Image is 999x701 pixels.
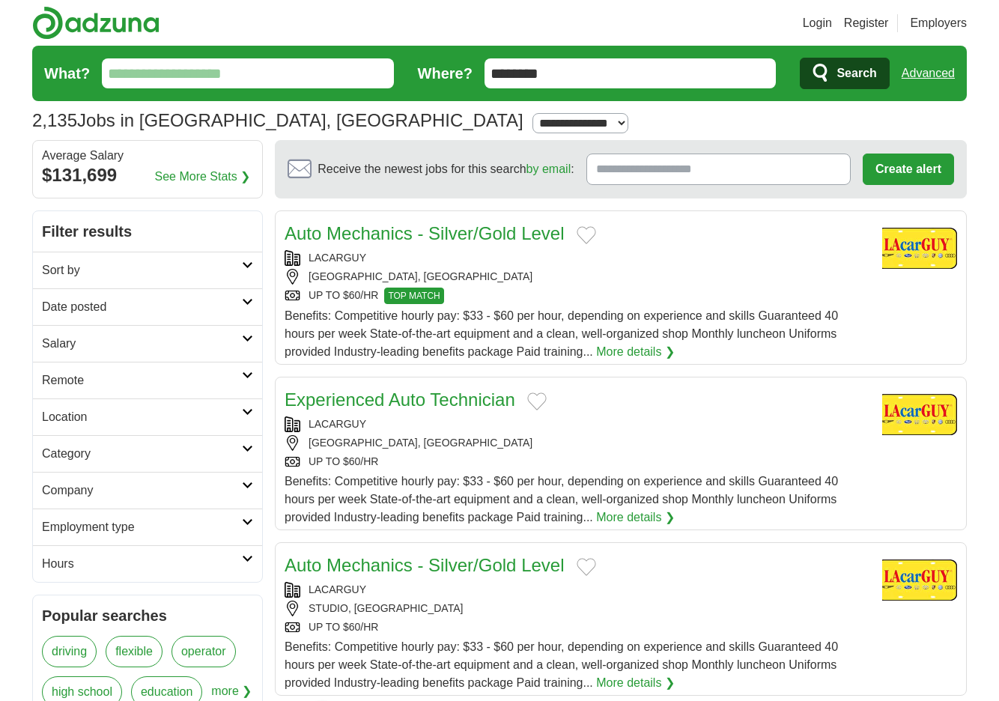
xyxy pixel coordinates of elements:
span: Search [836,58,876,88]
a: Salary [33,325,262,362]
span: Benefits: Competitive hourly pay: $33 - $60 per hour, depending on experience and skills Guarante... [285,640,838,689]
a: Remote [33,362,262,398]
label: What? [44,62,90,85]
div: [GEOGRAPHIC_DATA], [GEOGRAPHIC_DATA] [285,269,870,285]
h1: Jobs in [GEOGRAPHIC_DATA], [GEOGRAPHIC_DATA] [32,110,523,130]
h2: Salary [42,335,242,353]
a: Company [33,472,262,509]
h2: Location [42,408,242,426]
img: Adzuna logo [32,6,160,40]
a: Hours [33,545,262,582]
h2: Sort by [42,261,242,279]
button: Add to favorite jobs [527,392,547,410]
div: $131,699 [42,162,253,189]
div: STUDIO, [GEOGRAPHIC_DATA] [285,601,870,616]
a: Auto Mechanics - Silver/Gold Level [285,555,565,575]
label: Where? [418,62,473,85]
div: Average Salary [42,150,253,162]
div: UP TO $60/HR [285,288,870,304]
a: Date posted [33,288,262,325]
span: Receive the newest jobs for this search : [318,160,574,178]
a: operator [171,636,236,667]
h2: Company [42,482,242,500]
a: Location [33,398,262,435]
img: Company logo [882,220,957,276]
span: Benefits: Competitive hourly pay: $33 - $60 per hour, depending on experience and skills Guarante... [285,309,838,358]
a: Employment type [33,509,262,545]
button: Create alert [863,154,954,185]
img: Company logo [882,386,957,443]
div: [GEOGRAPHIC_DATA], [GEOGRAPHIC_DATA] [285,435,870,451]
a: Category [33,435,262,472]
a: More details ❯ [596,509,675,526]
div: LACARGUY [285,416,870,432]
button: Search [800,58,889,89]
a: Advanced [902,58,955,88]
a: More details ❯ [596,674,675,692]
span: 2,135 [32,107,77,134]
span: Benefits: Competitive hourly pay: $33 - $60 per hour, depending on experience and skills Guarante... [285,475,838,524]
h2: Popular searches [42,604,253,627]
a: More details ❯ [596,343,675,361]
a: Register [844,14,889,32]
div: LACARGUY [285,250,870,266]
a: by email [526,163,571,175]
a: Employers [910,14,967,32]
a: Auto Mechanics - Silver/Gold Level [285,223,565,243]
a: See More Stats ❯ [155,168,251,186]
div: LACARGUY [285,582,870,598]
h2: Category [42,445,242,463]
button: Add to favorite jobs [577,558,596,576]
a: Login [803,14,832,32]
h2: Date posted [42,298,242,316]
a: driving [42,636,97,667]
a: Sort by [33,252,262,288]
a: Experienced Auto Technician [285,389,515,410]
div: UP TO $60/HR [285,619,870,635]
button: Add to favorite jobs [577,226,596,244]
span: TOP MATCH [384,288,443,304]
div: UP TO $60/HR [285,454,870,470]
a: flexible [106,636,163,667]
h2: Employment type [42,518,242,536]
h2: Filter results [33,211,262,252]
h2: Hours [42,555,242,573]
h2: Remote [42,371,242,389]
img: Company logo [882,552,957,608]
